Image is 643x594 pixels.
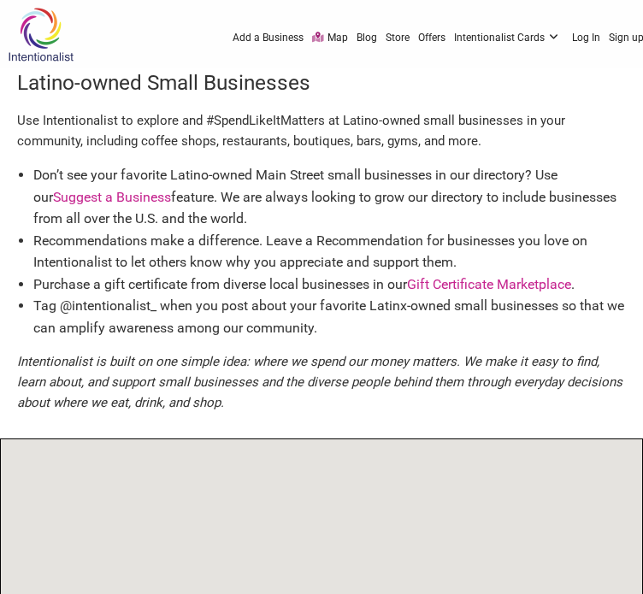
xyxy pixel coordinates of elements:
a: Add a Business [233,30,304,45]
p: Use Intentionalist to explore and #SpendLikeItMatters at Latino-owned small businesses in your co... [17,110,626,151]
a: Log In [572,30,600,45]
li: Tag @intentionalist_ when you post about your favorite Latinx-owned small businesses so that we c... [33,295,626,338]
a: Blog [357,30,377,45]
li: Recommendations make a difference. Leave a Recommendation for businesses you love on Intentionali... [33,230,626,273]
em: Intentionalist is built on one simple idea: where we spend our money matters. We make it easy to ... [17,354,622,410]
li: Don’t see your favorite Latino-owned Main Street small businesses in our directory? Use our featu... [33,164,626,230]
a: Intentionalist Cards [454,30,564,45]
li: Purchase a gift certificate from diverse local businesses in our . [33,273,626,296]
a: Map [312,30,348,46]
a: Gift Certificate Marketplace [407,276,571,292]
a: Offers [418,30,445,45]
h3: Latino-owned Small Businesses [17,68,626,97]
a: Store [386,30,410,45]
a: Suggest a Business [53,189,171,205]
